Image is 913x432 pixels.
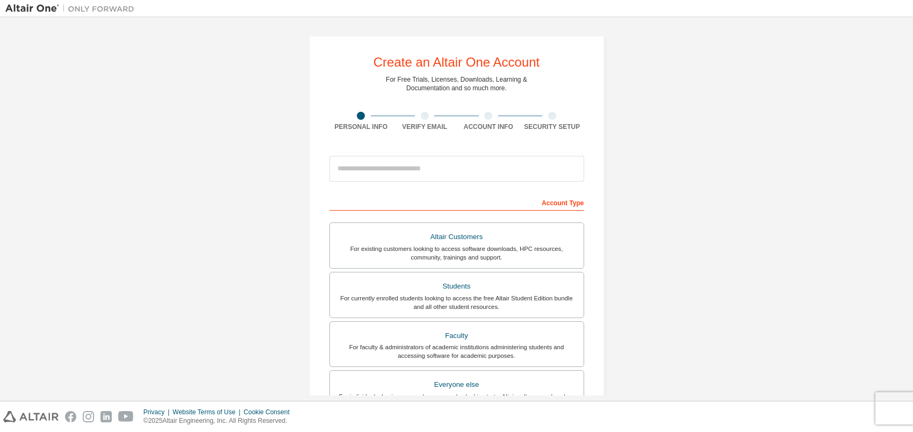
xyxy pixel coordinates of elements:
[5,3,140,14] img: Altair One
[457,123,521,131] div: Account Info
[243,408,296,416] div: Cookie Consent
[336,328,577,343] div: Faculty
[3,411,59,422] img: altair_logo.svg
[386,75,527,92] div: For Free Trials, Licenses, Downloads, Learning & Documentation and so much more.
[329,193,584,211] div: Account Type
[520,123,584,131] div: Security Setup
[143,416,296,426] p: © 2025 Altair Engineering, Inc. All Rights Reserved.
[336,377,577,392] div: Everyone else
[143,408,172,416] div: Privacy
[393,123,457,131] div: Verify Email
[100,411,112,422] img: linkedin.svg
[65,411,76,422] img: facebook.svg
[336,229,577,244] div: Altair Customers
[336,244,577,262] div: For existing customers looking to access software downloads, HPC resources, community, trainings ...
[118,411,134,422] img: youtube.svg
[336,392,577,409] div: For individuals, businesses and everyone else looking to try Altair software and explore our prod...
[336,279,577,294] div: Students
[83,411,94,422] img: instagram.svg
[329,123,393,131] div: Personal Info
[336,294,577,311] div: For currently enrolled students looking to access the free Altair Student Edition bundle and all ...
[172,408,243,416] div: Website Terms of Use
[373,56,540,69] div: Create an Altair One Account
[336,343,577,360] div: For faculty & administrators of academic institutions administering students and accessing softwa...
